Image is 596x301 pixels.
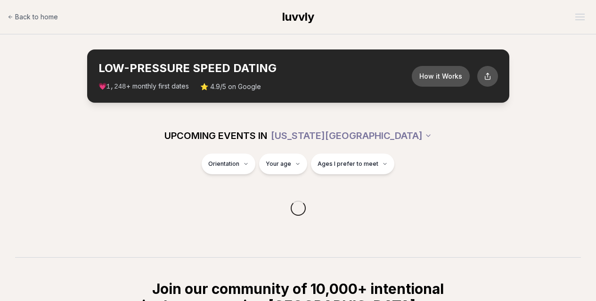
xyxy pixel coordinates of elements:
span: Back to home [15,12,58,22]
span: ⭐ 4.9/5 on Google [200,82,261,91]
button: Ages I prefer to meet [311,154,394,174]
button: Your age [259,154,307,174]
a: Back to home [8,8,58,26]
span: 1,248 [106,83,126,90]
button: Orientation [202,154,255,174]
span: Your age [266,160,291,168]
span: Orientation [208,160,239,168]
span: Ages I prefer to meet [318,160,378,168]
span: 💗 + monthly first dates [98,81,189,91]
span: UPCOMING EVENTS IN [164,129,267,142]
button: Open menu [572,10,588,24]
h2: LOW-PRESSURE SPEED DATING [98,61,412,76]
button: How it Works [412,66,470,87]
button: [US_STATE][GEOGRAPHIC_DATA] [271,125,432,146]
span: luvvly [282,10,314,24]
a: luvvly [282,9,314,24]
